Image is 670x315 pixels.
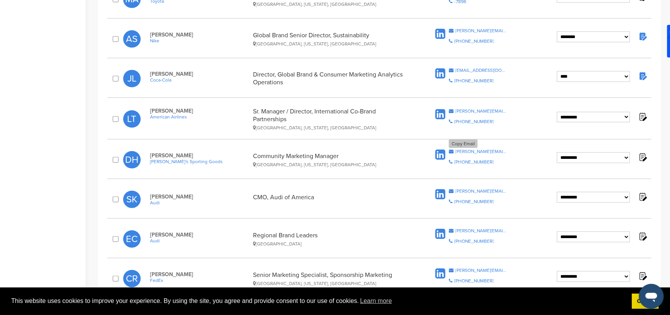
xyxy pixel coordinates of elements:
[150,238,249,244] a: Audi
[150,114,249,120] a: American Airlines
[150,193,249,200] span: [PERSON_NAME]
[454,78,494,83] div: [PHONE_NUMBER]
[638,152,647,162] img: Notes
[455,28,507,33] div: [PERSON_NAME][EMAIL_ADDRESS][PERSON_NAME][DOMAIN_NAME]
[455,268,507,273] div: [PERSON_NAME][EMAIL_ADDRESS][PERSON_NAME][DOMAIN_NAME]
[150,200,249,205] a: Audi
[638,112,647,122] img: Notes
[638,31,647,41] img: Notes
[639,284,664,309] iframe: Button to launch messaging window
[455,68,507,73] div: [EMAIL_ADDRESS][DOMAIN_NAME]
[150,231,249,238] span: [PERSON_NAME]
[123,230,141,248] span: EC
[123,30,141,48] span: AS
[123,191,141,208] span: SK
[253,2,409,7] div: [GEOGRAPHIC_DATA], [US_STATE], [GEOGRAPHIC_DATA]
[253,241,409,247] div: [GEOGRAPHIC_DATA]
[455,109,507,113] div: [PERSON_NAME][EMAIL_ADDRESS][PERSON_NAME][DOMAIN_NAME]
[253,162,409,167] div: [GEOGRAPHIC_DATA], [US_STATE], [GEOGRAPHIC_DATA]
[253,41,409,47] div: [GEOGRAPHIC_DATA], [US_STATE], [GEOGRAPHIC_DATA]
[11,295,626,307] span: This website uses cookies to improve your experience. By using the site, you agree and provide co...
[638,271,647,281] img: Notes
[150,31,249,38] span: [PERSON_NAME]
[253,281,409,286] div: [GEOGRAPHIC_DATA], [US_STATE], [GEOGRAPHIC_DATA]
[253,108,409,131] div: Sr. Manager / Director, International Co-Brand Partnerships
[454,160,494,164] div: [PHONE_NUMBER]
[150,77,249,83] a: Coca-Cola
[123,270,141,287] span: CR
[150,71,249,77] span: [PERSON_NAME]
[454,199,494,204] div: [PHONE_NUMBER]
[455,228,507,233] div: [PERSON_NAME][EMAIL_ADDRESS][PERSON_NAME][DOMAIN_NAME]
[253,152,409,167] div: Community Marketing Manager
[253,125,409,131] div: [GEOGRAPHIC_DATA], [US_STATE], [GEOGRAPHIC_DATA]
[150,38,249,44] a: Nike
[123,70,141,87] span: JL
[253,71,409,86] div: Director, Global Brand & Consumer Marketing Analytics Operations
[449,139,478,148] div: Copy Email
[359,295,393,307] a: learn more about cookies
[638,71,647,81] img: Notes fill
[150,278,249,283] a: FedEx
[454,239,494,244] div: [PHONE_NUMBER]
[150,271,249,278] span: [PERSON_NAME]
[455,189,507,193] div: [PERSON_NAME][EMAIL_ADDRESS][PERSON_NAME][DOMAIN_NAME]
[253,193,409,205] div: CMO, Audi of America
[150,152,249,159] span: [PERSON_NAME]
[253,231,409,247] div: Regional Brand Leaders
[150,159,249,164] a: [PERSON_NAME]'s Sporting Goods
[454,278,494,283] div: [PHONE_NUMBER]
[638,192,647,202] img: Notes
[150,108,249,114] span: [PERSON_NAME]
[454,39,494,44] div: [PHONE_NUMBER]
[454,119,494,124] div: [PHONE_NUMBER]
[123,110,141,128] span: LT
[253,31,409,47] div: Global Brand Senior Director, Sustainability
[253,271,409,286] div: Senior Marketing Specialist, Sponsorship Marketing
[455,149,507,154] div: [PERSON_NAME][EMAIL_ADDRESS][PERSON_NAME][DOMAIN_NAME]
[638,231,647,241] img: Notes
[632,294,659,309] a: dismiss cookie message
[123,151,141,169] span: DH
